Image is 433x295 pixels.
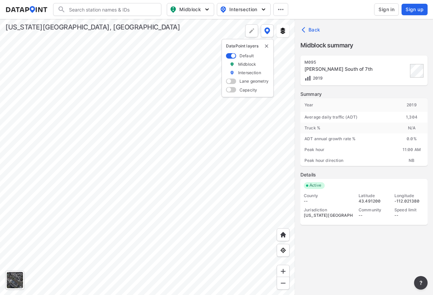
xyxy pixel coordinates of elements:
div: [US_STATE][GEOGRAPHIC_DATA], [GEOGRAPHIC_DATA] [304,213,352,218]
label: Midblock [238,61,256,67]
img: map_pin_int.54838e6b.svg [219,5,227,14]
div: -- [304,198,352,204]
a: Sign up [400,4,428,15]
label: Details [300,171,428,178]
img: marker_Midblock.5ba75e30.svg [230,61,234,67]
div: [US_STATE][GEOGRAPHIC_DATA], [GEOGRAPHIC_DATA] [5,22,180,32]
span: Intersection [220,5,266,14]
span: ? [418,279,424,287]
span: Back [303,26,320,33]
label: Midblock summary [300,41,428,50]
div: Jurisdiction [304,207,352,213]
input: Search [66,4,157,15]
div: 0.0 % [396,133,428,144]
span: Sign up [406,6,424,13]
div: -- [359,213,388,218]
div: Peak hour [300,144,396,155]
img: +XpAUvaXAN7GudzAAAAAElFTkSuQmCC [280,231,287,238]
div: ADT annual growth rate % [300,133,396,144]
img: marker_Intersection.6861001b.svg [230,70,234,76]
div: Latitude [359,193,388,198]
div: Longitude [394,193,424,198]
label: Lane geometry [240,78,269,84]
div: NB [396,155,428,166]
div: Year [300,98,396,112]
span: Active [307,182,325,189]
div: Average daily traffic (ADT) [300,112,396,123]
img: close-external-leyer.3061a1c7.svg [264,43,269,49]
div: Community [359,207,388,213]
button: Sign up [402,4,428,15]
img: 5YPKRKmlfpI5mqlR8AD95paCi+0kK1fRFDJSaMmawlwaeJcJwk9O2fotCW5ve9gAAAAASUVORK5CYII= [204,6,210,13]
div: 11:00 AM [396,144,428,155]
label: Capacity [240,87,257,93]
label: Intersection [238,70,261,76]
button: Back [300,24,323,35]
button: DataPoint layers [261,24,274,37]
img: MAAAAAElFTkSuQmCC [280,280,287,287]
div: Home [277,228,290,241]
div: View my location [277,244,290,257]
button: External layers [276,24,289,37]
div: Speed limit [394,207,424,213]
img: ZvzfEJKXnyWIrJytrsY285QMwk63cM6Drc+sIAAAAASUVORK5CYII= [280,268,287,275]
img: map_pin_mid.602f9df1.svg [169,5,177,14]
div: 2019 [396,98,428,112]
label: Default [240,53,254,59]
button: Sign in [374,3,399,16]
button: delete [264,43,269,49]
img: dataPointLogo.9353c09d.svg [5,6,48,13]
div: Zoom in [277,265,290,278]
img: zeq5HYn9AnE9l6UmnFLPAAAAAElFTkSuQmCC [280,247,287,254]
img: data-point-layers.37681fc9.svg [264,27,270,34]
img: Volume count [304,75,311,82]
div: County [304,193,352,198]
div: Peak hour direction [300,155,396,166]
div: Toggle basemap [5,271,24,290]
img: 5YPKRKmlfpI5mqlR8AD95paCi+0kK1fRFDJSaMmawlwaeJcJwk9O2fotCW5ve9gAAAAASUVORK5CYII= [260,6,267,13]
p: DataPoint layers [226,43,269,49]
div: 43.491200 [359,198,388,204]
button: more [414,276,428,290]
div: M095 [304,60,408,65]
span: Midblock [170,5,210,14]
div: Truck % [300,123,396,133]
button: Intersection [217,3,271,16]
div: Zoom out [277,277,290,290]
div: 1,304 [396,112,428,123]
div: N/A [396,123,428,133]
img: +Dz8AAAAASUVORK5CYII= [248,27,255,34]
span: 2019 [311,76,323,81]
span: Sign in [379,6,394,13]
div: -112.021380 [394,198,424,204]
div: Polygon tool [245,24,258,37]
div: -- [394,213,424,218]
div: Cranmer South of 7th [304,66,408,72]
a: Sign in [373,3,400,16]
button: Midblock [167,3,214,16]
img: layers.ee07997e.svg [279,27,286,34]
label: Summary [300,91,428,98]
